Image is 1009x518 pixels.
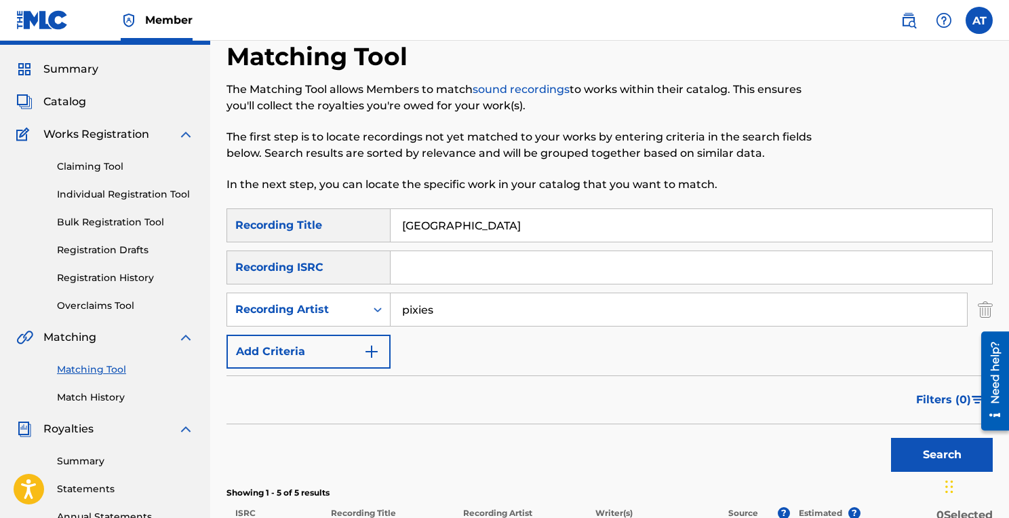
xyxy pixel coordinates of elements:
img: expand [178,421,194,437]
img: Top Rightsholder [121,12,137,29]
span: Works Registration [43,126,149,143]
p: The first step is to locate recordings not yet matched to your works by entering criteria in the ... [226,129,816,162]
span: Catalog [43,94,86,110]
div: Drag [945,466,953,507]
div: User Menu [966,7,993,34]
a: Summary [57,454,194,468]
a: Bulk Registration Tool [57,215,194,229]
span: Summary [43,61,98,77]
img: help [936,12,952,29]
img: MLC Logo [16,10,68,30]
img: Matching [16,329,33,346]
p: The Matching Tool allows Members to match to works within their catalog. This ensures you'll coll... [226,81,816,114]
a: Individual Registration Tool [57,187,194,202]
p: Showing 1 - 5 of 5 results [226,487,993,499]
a: Match History [57,390,194,405]
iframe: Resource Center [971,327,1009,436]
span: Member [145,12,193,28]
form: Search Form [226,208,993,479]
a: Claiming Tool [57,160,194,174]
button: Add Criteria [226,335,391,369]
a: CatalogCatalog [16,94,86,110]
span: Matching [43,329,96,346]
a: Registration History [57,271,194,285]
iframe: Chat Widget [941,453,1009,518]
a: Registration Drafts [57,243,194,257]
a: SummarySummary [16,61,98,77]
a: Public Search [895,7,922,34]
span: Filters ( 0 ) [916,392,971,408]
img: Delete Criterion [978,293,993,327]
a: Overclaims Tool [57,299,194,313]
button: Filters (0) [908,383,993,417]
span: Royalties [43,421,94,437]
img: search [901,12,917,29]
a: Matching Tool [57,363,194,377]
img: Catalog [16,94,33,110]
img: Works Registration [16,126,34,143]
img: Royalties [16,421,33,437]
img: expand [178,126,194,143]
div: Recording Artist [235,301,357,318]
a: Statements [57,482,194,496]
img: 9d2ae6d4665cec9f34b9.svg [363,344,380,360]
button: Search [891,438,993,472]
img: Summary [16,61,33,77]
img: expand [178,329,194,346]
p: In the next step, you can locate the specific work in your catalog that you want to match. [226,177,816,193]
a: sound recordings [473,83,570,96]
div: Help [930,7,957,34]
h2: Matching Tool [226,41,414,72]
